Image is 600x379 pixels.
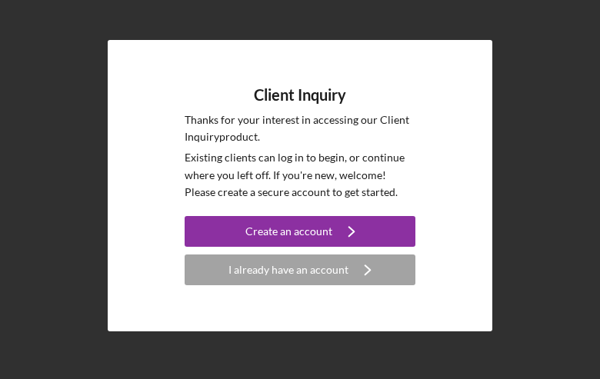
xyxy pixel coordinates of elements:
a: Create an account [185,216,415,251]
p: Thanks for your interest in accessing our Client Inquiry product. [185,111,415,146]
button: I already have an account [185,254,415,285]
button: Create an account [185,216,415,247]
div: Create an account [245,216,332,247]
div: I already have an account [228,254,348,285]
h4: Client Inquiry [254,86,346,104]
p: Existing clients can log in to begin, or continue where you left off. If you're new, welcome! Ple... [185,149,415,201]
